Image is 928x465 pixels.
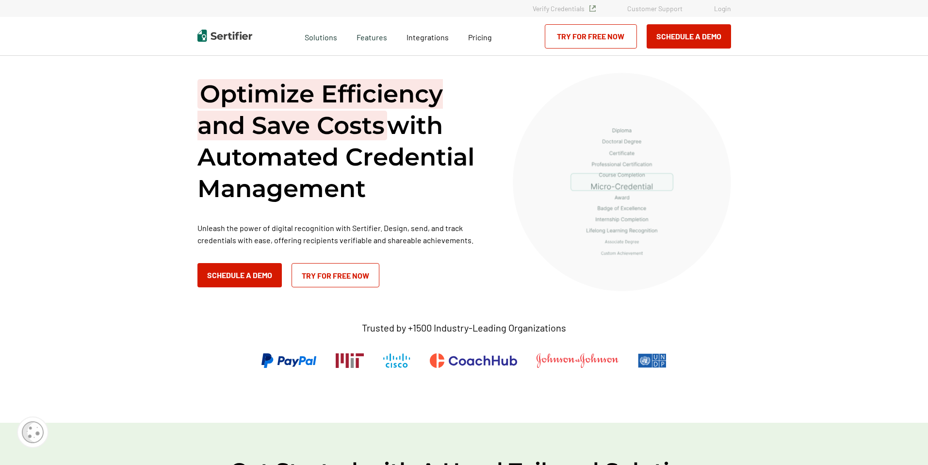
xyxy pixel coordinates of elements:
[197,78,488,204] h1: with Automated Credential Management
[357,30,387,42] span: Features
[605,240,639,244] g: Associate Degree
[407,33,449,42] span: Integrations
[430,353,517,368] img: CoachHub
[537,353,618,368] img: Johnson & Johnson
[305,30,337,42] span: Solutions
[22,421,44,443] img: Cookie Popup Icon
[197,30,252,42] img: Sertifier | Digital Credentialing Platform
[589,5,596,12] img: Verified
[533,4,596,13] a: Verify Credentials
[545,24,637,49] a: Try for Free Now
[292,263,379,287] a: Try for Free Now
[647,24,731,49] button: Schedule a Demo
[714,4,731,13] a: Login
[383,353,410,368] img: Cisco
[638,353,667,368] img: UNDP
[197,263,282,287] button: Schedule a Demo
[197,79,443,140] span: Optimize Efficiency and Save Costs
[468,30,492,42] a: Pricing
[261,353,316,368] img: PayPal
[627,4,683,13] a: Customer Support
[362,322,566,334] p: Trusted by +1500 Industry-Leading Organizations
[197,222,488,246] p: Unleash the power of digital recognition with Sertifier. Design, send, and track credentials with...
[468,33,492,42] span: Pricing
[407,30,449,42] a: Integrations
[336,353,364,368] img: Massachusetts Institute of Technology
